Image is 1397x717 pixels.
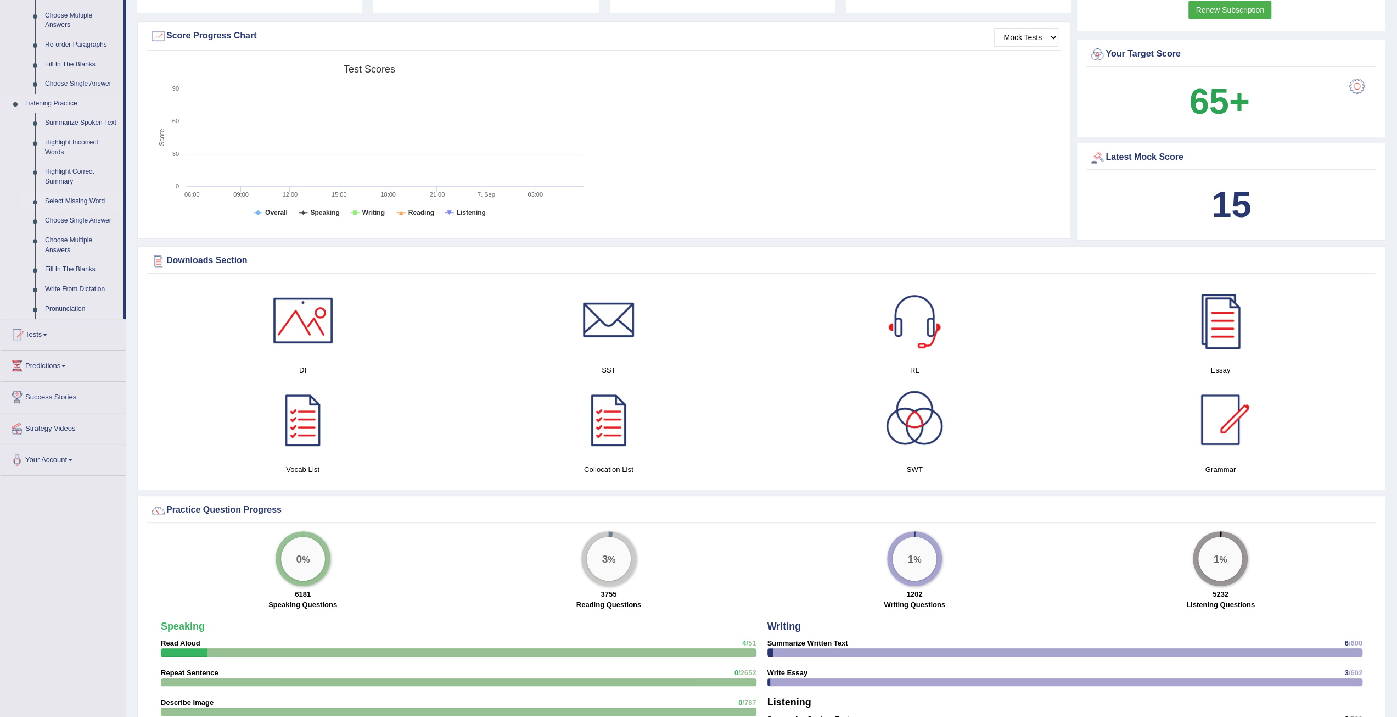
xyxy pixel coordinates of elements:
[40,192,123,212] a: Select Missing Word
[40,231,123,260] a: Choose Multiple Answers
[158,129,166,146] tspan: Score
[281,537,325,581] div: %
[742,698,756,707] span: /787
[478,191,495,198] tspan: 7. Sep
[576,599,641,610] label: Reading Questions
[767,464,1062,475] h4: SWT
[176,183,179,190] text: 0
[172,118,179,124] text: 60
[408,209,434,216] tspan: Reading
[161,639,200,647] strong: Read Aloud
[908,552,914,564] big: 1
[40,74,123,94] a: Choose Single Answer
[893,537,936,581] div: %
[233,191,249,198] text: 09:00
[1186,599,1255,610] label: Listening Questions
[184,191,200,198] text: 06:00
[767,621,801,632] strong: Writing
[1344,639,1348,647] span: 6
[1349,639,1362,647] span: /600
[1089,149,1373,166] div: Latest Mock Score
[268,599,337,610] label: Speaking Questions
[1073,364,1368,376] h4: Essay
[430,191,445,198] text: 21:00
[1073,464,1368,475] h4: Grammar
[767,639,848,647] strong: Summarize Written Text
[20,94,123,114] a: Listening Practice
[310,209,339,216] tspan: Speaking
[172,85,179,92] text: 90
[907,590,923,598] strong: 1202
[767,364,1062,376] h4: RL
[1,382,126,409] a: Success Stories
[161,621,205,632] strong: Speaking
[601,590,616,598] strong: 3755
[602,552,608,564] big: 3
[40,162,123,191] a: Highlight Correct Summary
[1198,537,1242,581] div: %
[265,209,288,216] tspan: Overall
[155,464,450,475] h4: Vocab List
[1,351,126,378] a: Predictions
[1,413,126,441] a: Strategy Videos
[457,209,486,216] tspan: Listening
[40,55,123,75] a: Fill In The Blanks
[528,191,543,198] text: 03:00
[40,113,123,133] a: Summarize Spoken Text
[587,537,631,581] div: %
[461,364,756,376] h4: SST
[172,151,179,157] text: 30
[150,502,1373,519] div: Practice Question Progress
[734,669,738,677] span: 0
[742,639,746,647] span: 4
[155,364,450,376] h4: DI
[283,191,298,198] text: 12:00
[40,280,123,299] a: Write From Dictation
[161,669,218,677] strong: Repeat Sentence
[40,35,123,55] a: Re-order Paragraphs
[344,64,395,75] tspan: Test scores
[380,191,396,198] text: 18:00
[1189,81,1249,121] b: 65+
[1211,185,1251,225] b: 15
[40,6,123,35] a: Choose Multiple Answers
[746,639,756,647] span: /51
[332,191,347,198] text: 15:00
[1,319,126,347] a: Tests
[1213,590,1228,598] strong: 5232
[150,253,1373,269] div: Downloads Section
[767,669,807,677] strong: Write Essay
[150,28,1058,45] div: Score Progress Chart
[296,552,302,564] big: 0
[738,698,742,707] span: 0
[40,260,123,280] a: Fill In The Blanks
[161,698,214,707] strong: Describe Image
[40,133,123,162] a: Highlight Incorrect Words
[1,444,126,472] a: Your Account
[1344,669,1348,677] span: 3
[295,590,311,598] strong: 6181
[1214,552,1220,564] big: 1
[362,209,385,216] tspan: Writing
[40,299,123,319] a: Pronunciation
[1089,46,1373,63] div: Your Target Score
[884,599,945,610] label: Writing Questions
[738,669,756,677] span: /2652
[767,697,811,708] strong: Listening
[40,211,123,231] a: Choose Single Answer
[1349,669,1362,677] span: /602
[1188,1,1271,19] a: Renew Subscription
[461,464,756,475] h4: Collocation List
